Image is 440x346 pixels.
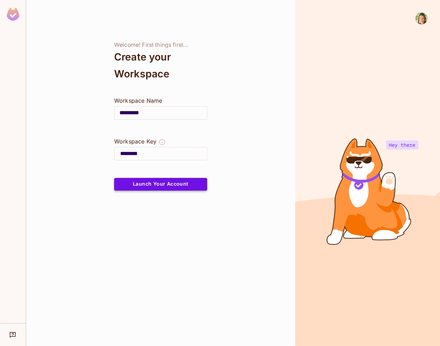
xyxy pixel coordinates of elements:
[416,13,427,24] img: Natalia Edelson
[114,41,207,49] div: Welcome! First things first...
[5,328,21,342] div: Help & Updates
[114,49,207,82] div: Create your Workspace
[114,96,207,105] div: Workspace Name
[114,178,207,191] button: Launch Your Account
[114,137,156,146] div: Workspace Key
[7,8,19,21] img: SReyMgAAAABJRU5ErkJggg==
[159,137,166,147] button: The Workspace Key is unique, and serves as the identifier of your workspace.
